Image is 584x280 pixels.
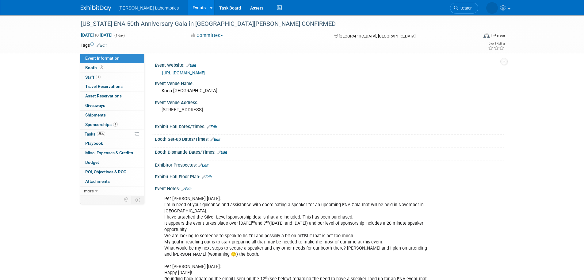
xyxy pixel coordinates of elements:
div: Booth Set-up Dates/Times: [155,135,504,143]
span: 58% [97,132,105,136]
a: Shipments [80,111,144,120]
a: Sponsorships1 [80,120,144,129]
span: 1 [96,75,101,79]
a: Edit [207,125,217,129]
div: Event Rating [488,42,505,45]
img: Tisha Davis [486,2,498,14]
a: Edit [217,150,227,155]
div: Event Venue Name: [155,79,504,87]
div: Event Format [442,32,505,41]
td: Tags [81,42,107,48]
a: Edit [210,137,220,142]
a: more [80,187,144,196]
a: Tasks58% [80,130,144,139]
span: Booth [85,65,104,70]
span: [DATE] [DATE] [81,32,113,38]
a: Edit [181,187,192,191]
a: Edit [198,163,208,168]
button: Committed [189,32,225,39]
a: [URL][DOMAIN_NAME] [162,70,205,75]
a: Staff1 [80,73,144,82]
span: Sponsorships [85,122,118,127]
span: Search [458,6,472,10]
span: to [94,33,100,37]
sup: th [266,220,269,224]
a: Edit [97,43,107,48]
sup: th [265,276,268,280]
span: Giveaways [85,103,105,108]
span: Budget [85,160,99,165]
div: Event Notes: [155,184,504,192]
div: Exhibit Hall Floor Plan: [155,172,504,180]
sup: th [252,220,255,224]
span: Staff [85,75,101,80]
span: Asset Reservations [85,93,122,98]
div: [US_STATE] ENA 50th Anniversary Gala in [GEOGRAPHIC_DATA][PERSON_NAME] CONFIRMED [79,18,469,30]
td: Personalize Event Tab Strip [121,196,132,204]
span: Tasks [85,132,105,136]
a: Edit [202,175,212,179]
a: Asset Reservations [80,92,144,101]
span: Playbook [85,141,103,146]
a: Playbook [80,139,144,148]
a: Booth [80,63,144,73]
div: Kona [GEOGRAPHIC_DATA] [159,86,499,96]
div: In-Person [490,33,505,38]
span: Booth not reserved yet [98,65,104,70]
div: Exhibitor Prospectus: [155,160,504,168]
span: Misc. Expenses & Credits [85,150,133,155]
div: Exhibit Hall Dates/Times: [155,122,504,130]
div: Booth Dismantle Dates/Times: [155,148,504,156]
a: Attachments [80,177,144,186]
td: Toggle Event Tabs [132,196,144,204]
span: 1 [113,122,118,127]
img: Format-Inperson.png [483,33,490,38]
pre: [STREET_ADDRESS] [162,107,293,112]
a: Search [450,3,478,14]
a: Budget [80,158,144,167]
span: Travel Reservations [85,84,123,89]
span: Event Information [85,56,120,61]
a: Travel Reservations [80,82,144,91]
span: [GEOGRAPHIC_DATA], [GEOGRAPHIC_DATA] [339,34,415,38]
img: ExhibitDay [81,5,111,11]
a: Misc. Expenses & Credits [80,148,144,158]
span: more [84,188,94,193]
div: Event Venue Address: [155,98,504,106]
span: [PERSON_NAME] Laboratories [119,6,179,10]
span: (1 day) [114,34,125,37]
span: Attachments [85,179,110,184]
a: Event Information [80,54,144,63]
span: ROI, Objectives & ROO [85,169,126,174]
span: Shipments [85,112,106,117]
a: Edit [186,63,196,68]
div: Event Website: [155,61,504,69]
a: Giveaways [80,101,144,110]
a: ROI, Objectives & ROO [80,168,144,177]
